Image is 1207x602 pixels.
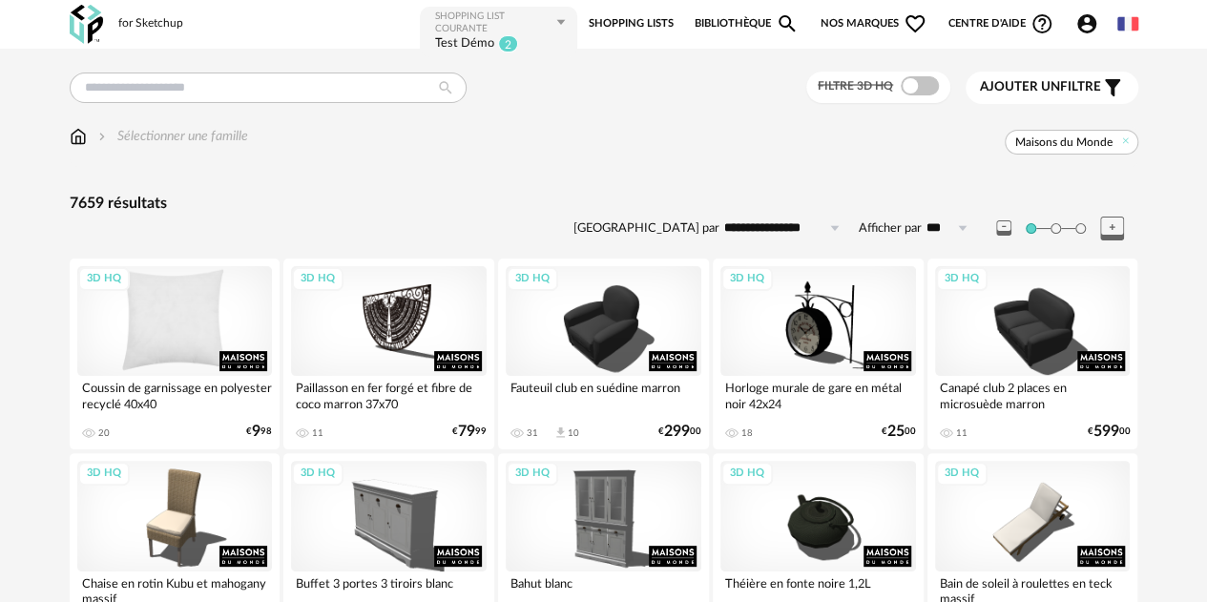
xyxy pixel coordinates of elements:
div: 3D HQ [721,462,773,486]
div: € 99 [452,426,487,438]
a: 3D HQ Canapé club 2 places en microsuède marron 11 €59900 [927,259,1138,449]
a: Shopping Lists [588,5,673,43]
span: 299 [664,426,690,438]
span: Heart Outline icon [904,12,926,35]
div: Canapé club 2 places en microsuède marron [935,376,1131,414]
span: Help Circle Outline icon [1030,12,1053,35]
div: Coussin de garnissage en polyester recyclé 40x40 [77,376,273,414]
div: 3D HQ [292,462,343,486]
a: 3D HQ Fauteuil club en suédine marron 31 Download icon 10 €29900 [498,259,709,449]
div: 3D HQ [78,267,130,291]
div: 18 [741,427,753,439]
div: 3D HQ [507,267,558,291]
div: 3D HQ [721,267,773,291]
div: 3D HQ [292,267,343,291]
div: Fauteuil club en suédine marron [506,376,701,414]
div: € 00 [1087,426,1130,438]
a: 3D HQ Paillasson en fer forgé et fibre de coco marron 37x70 11 €7999 [283,259,494,449]
span: 9 [252,426,260,438]
div: Horloge murale de gare en métal noir 42x24 [720,376,916,414]
div: 3D HQ [936,267,988,291]
div: for Sketchup [118,16,183,31]
a: 3D HQ Coussin de garnissage en polyester recyclé 40x40 20 €998 [70,259,281,449]
span: 599 [1093,426,1118,438]
div: Shopping List courante [435,10,554,35]
span: Account Circle icon [1075,12,1098,35]
div: € 00 [658,426,701,438]
img: fr [1117,13,1138,34]
span: Centre d'aideHelp Circle Outline icon [948,12,1054,35]
span: 79 [458,426,475,438]
span: Magnify icon [776,12,799,35]
div: 3D HQ [936,462,988,486]
img: svg+xml;base64,PHN2ZyB3aWR0aD0iMTYiIGhlaWdodD0iMTciIHZpZXdCb3g9IjAgMCAxNiAxNyIgZmlsbD0ibm9uZSIgeG... [70,127,87,146]
div: 11 [956,427,968,439]
div: 31 [527,427,538,439]
span: Filter icon [1101,76,1124,99]
sup: 2 [498,35,518,52]
span: filtre [980,79,1101,95]
img: OXP [70,5,103,44]
span: Maisons du Monde [1015,135,1113,150]
span: Filtre 3D HQ [818,80,893,92]
span: Account Circle icon [1075,12,1107,35]
button: Ajouter unfiltre Filter icon [966,72,1138,104]
span: Download icon [553,426,568,440]
span: 25 [887,426,905,438]
label: [GEOGRAPHIC_DATA] par [573,220,719,237]
a: 3D HQ Horloge murale de gare en métal noir 42x24 18 €2500 [713,259,924,449]
div: 7659 résultats [70,194,1138,214]
div: Sélectionner une famille [94,127,248,146]
div: € 00 [882,426,916,438]
div: 3D HQ [507,462,558,486]
div: Paillasson en fer forgé et fibre de coco marron 37x70 [291,376,487,414]
label: Afficher par [859,220,922,237]
div: 10 [568,427,579,439]
a: BibliothèqueMagnify icon [695,5,800,43]
img: svg+xml;base64,PHN2ZyB3aWR0aD0iMTYiIGhlaWdodD0iMTYiIHZpZXdCb3g9IjAgMCAxNiAxNiIgZmlsbD0ibm9uZSIgeG... [94,127,110,146]
div: € 98 [246,426,272,438]
span: Ajouter un [980,80,1060,93]
div: 20 [98,427,110,439]
div: Test Démo [435,35,494,53]
span: Nos marques [821,5,927,43]
div: 11 [312,427,323,439]
div: 3D HQ [78,462,130,486]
